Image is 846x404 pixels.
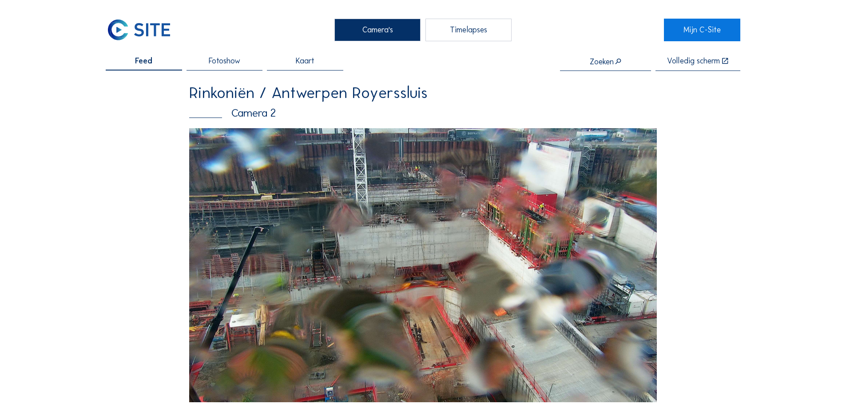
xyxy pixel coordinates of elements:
div: Camera's [334,19,421,41]
div: Rinkoniën / Antwerpen Royerssluis [189,85,657,101]
a: C-SITE Logo [106,19,182,41]
span: Kaart [296,57,314,65]
div: Volledig scherm [667,57,720,66]
img: C-SITE Logo [106,19,172,41]
span: Fotoshow [209,57,240,65]
a: Mijn C-Site [664,19,740,41]
img: Image [189,128,657,402]
div: Camera 2 [189,108,657,119]
span: Feed [135,57,152,65]
div: Timelapses [425,19,512,41]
